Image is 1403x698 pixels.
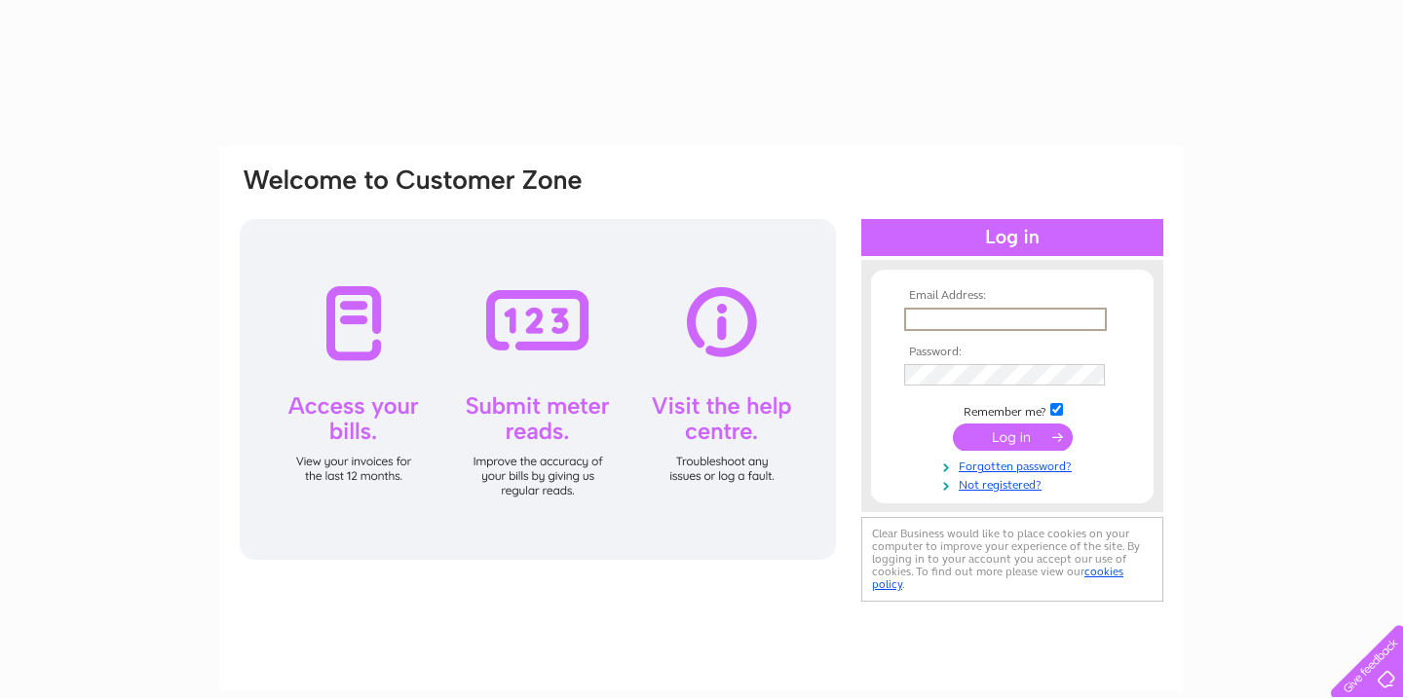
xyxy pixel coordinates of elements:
input: Submit [953,423,1073,451]
a: Not registered? [904,474,1125,493]
div: Clear Business would like to place cookies on your computer to improve your experience of the sit... [861,517,1163,602]
a: Forgotten password? [904,456,1125,474]
a: cookies policy [872,565,1123,591]
td: Remember me? [899,400,1125,420]
th: Email Address: [899,289,1125,303]
th: Password: [899,346,1125,359]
